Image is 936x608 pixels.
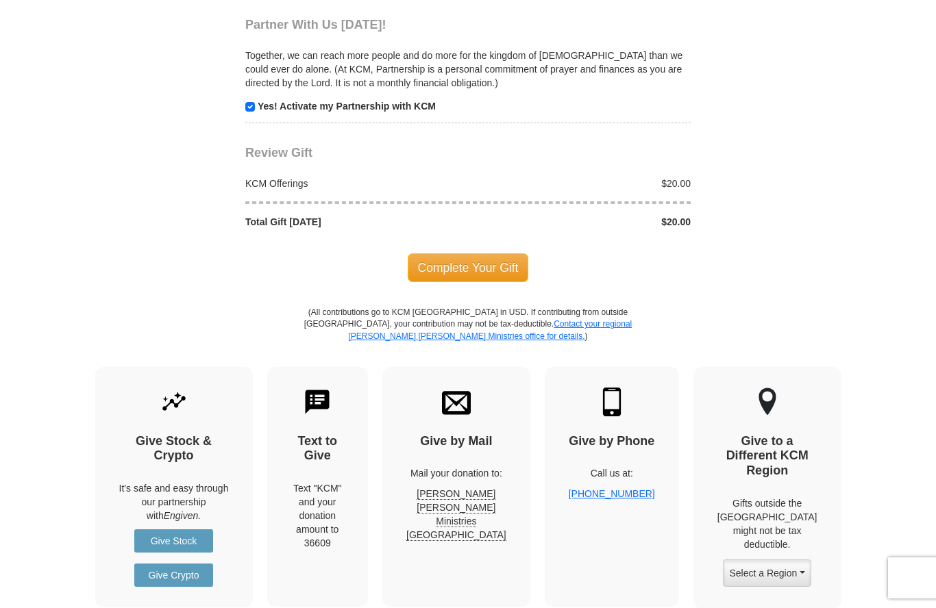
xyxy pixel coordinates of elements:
[238,215,469,229] div: Total Gift [DATE]
[238,177,469,190] div: KCM Offerings
[348,319,632,340] a: Contact your regional [PERSON_NAME] [PERSON_NAME] Ministries office for details.
[291,434,345,464] h4: Text to Give
[291,481,345,550] div: Text "KCM" and your donation amount to 36609
[164,510,201,521] i: Engiven.
[303,388,332,416] img: text-to-give.svg
[304,307,632,366] p: (All contributions go to KCM [GEOGRAPHIC_DATA] in USD. If contributing from outside [GEOGRAPHIC_D...
[468,177,698,190] div: $20.00
[245,49,691,90] p: Together, we can reach more people and do more for the kingdom of [DEMOGRAPHIC_DATA] than we coul...
[717,496,817,551] p: Gifts outside the [GEOGRAPHIC_DATA] might not be tax deductible.
[442,388,471,416] img: envelope.svg
[406,466,506,480] p: Mail your donation to:
[723,559,811,587] button: Select a Region
[119,481,229,522] p: It's safe and easy through our partnership with
[160,388,188,416] img: give-by-stock.svg
[598,388,626,416] img: mobile.svg
[245,18,386,31] span: Partner With Us [DATE]!
[258,101,436,112] strong: Yes! Activate my Partnership with KCM
[245,146,312,160] span: Review Gift
[406,434,506,449] h4: Give by Mail
[134,529,213,553] a: Give Stock
[408,253,529,282] span: Complete Your Gift
[569,466,655,480] p: Call us at:
[468,215,698,229] div: $20.00
[717,434,817,479] h4: Give to a Different KCM Region
[134,563,213,587] a: Give Crypto
[119,434,229,464] h4: Give Stock & Crypto
[569,434,655,449] h4: Give by Phone
[758,388,777,416] img: other-region
[569,488,655,499] a: [PHONE_NUMBER]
